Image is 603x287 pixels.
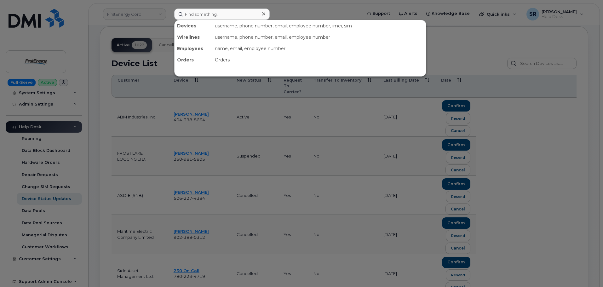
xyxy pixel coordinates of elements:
[212,32,426,43] div: username, phone number, email, employee number
[212,43,426,54] div: name, email, employee number
[175,32,212,43] div: Wirelines
[576,260,598,282] iframe: Messenger Launcher
[174,9,270,20] input: Find something...
[175,20,212,32] div: Devices
[212,20,426,32] div: username, phone number, email, employee number, imei, sim
[212,54,426,66] div: Orders
[175,54,212,66] div: Orders
[175,43,212,54] div: Employees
